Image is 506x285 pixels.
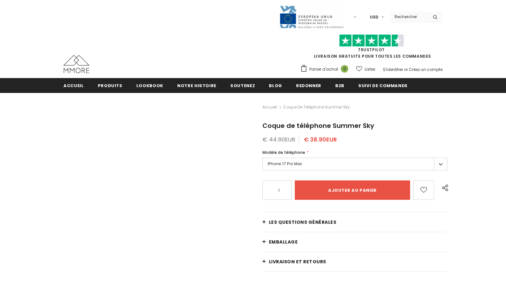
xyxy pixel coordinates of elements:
[262,252,447,271] a: Livraison et retours
[269,258,326,265] span: Livraison et retours
[296,83,321,89] span: Redonner
[262,150,305,155] span: Modèle de téléphone
[383,67,403,72] a: S'identifier
[356,63,375,75] a: Listes
[358,78,408,93] a: Suivi de commande
[335,83,344,89] span: B2B
[269,219,337,225] span: Les questions générales
[269,83,282,89] span: Blog
[98,78,122,93] a: Produits
[98,83,122,89] span: Produits
[262,158,447,170] label: iPhone 17 Pro Max
[309,66,338,73] span: Panier d'achat
[136,78,163,93] a: Lookbook
[300,37,443,59] span: LIVRAISON GRATUITE POUR TOUTES LES COMMANDES
[341,65,348,73] span: 0
[262,121,374,130] span: Coque de téléphone Summer Sky
[335,78,344,93] a: B2B
[177,83,216,89] span: Notre histoire
[296,78,321,93] a: Redonner
[391,12,428,21] input: Search Site
[63,83,84,89] span: Accueil
[300,64,351,74] a: Panier d'achat 0
[262,103,277,111] a: Accueil
[279,14,344,19] a: Javni Razpis
[230,83,255,89] span: soutenez
[177,78,216,93] a: Notre histoire
[358,83,408,89] span: Suivi de commande
[283,103,350,111] span: Coque de téléphone Summer Sky
[404,67,408,72] span: or
[295,180,410,200] input: Ajouter au panier
[269,78,282,93] a: Blog
[304,135,337,143] span: € 38.90EUR
[269,239,298,245] span: EMBALLAGE
[63,55,89,73] img: Cas MMORE
[409,67,443,72] a: Créez un compte
[365,66,375,73] span: Listes
[262,135,295,143] span: € 44.90EUR
[339,34,404,47] img: Faites confiance aux étoiles pilotes
[230,78,255,93] a: soutenez
[63,78,84,93] a: Accueil
[358,47,385,52] a: TrustPilot
[136,83,163,89] span: Lookbook
[370,14,378,20] span: USD
[279,5,344,29] img: Javni Razpis
[262,212,447,232] a: Les questions générales
[262,232,447,252] a: EMBALLAGE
